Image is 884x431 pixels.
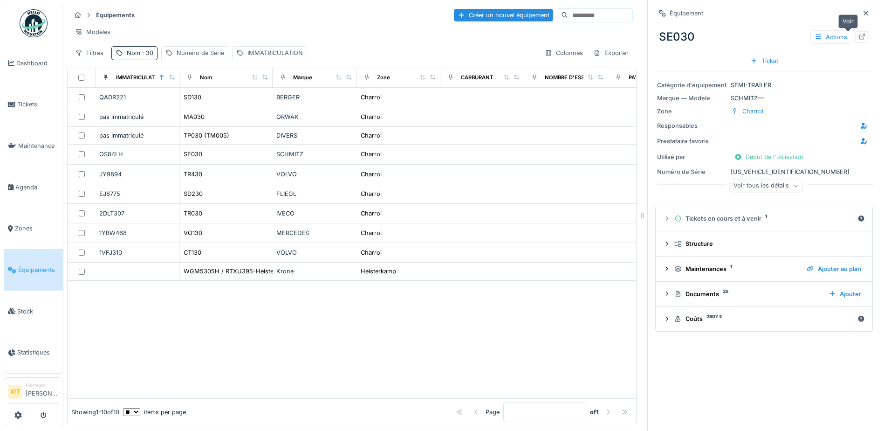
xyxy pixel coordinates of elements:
[127,49,153,57] div: Nom
[123,408,186,417] div: items per page
[4,332,63,374] a: Statistiques
[590,408,599,417] strong: of 1
[659,285,869,303] summary: Documents25Ajouter
[731,151,807,163] div: Début de l'utilisation
[276,170,353,179] div: VOLVO
[26,382,59,389] div: Manager
[659,210,869,227] summary: Tickets en cours et à venir1
[674,290,821,299] div: Documents
[361,267,396,276] div: Heisterkamp
[838,14,858,28] div: Voir
[293,74,312,82] div: Marque
[361,170,382,179] div: Charroi
[4,125,63,167] a: Maintenance
[747,55,782,67] div: Ticket
[674,264,799,273] div: Maintenances
[184,267,328,276] div: WGM5305H / RTXU395-Heisterkamp Case 82222
[276,189,353,198] div: FLIEGL
[657,81,727,90] div: Catégorie d'équipement
[657,167,727,176] div: Numéro de Série
[361,150,382,159] div: Charroi
[15,183,59,192] span: Agenda
[670,9,703,18] div: Équipement
[99,229,175,237] div: 1YBW468
[4,291,63,332] a: Stock
[729,179,802,193] div: Voir tous les détails
[17,307,59,316] span: Stock
[276,131,353,140] div: DIVERS
[99,170,175,179] div: JY9894
[629,74,642,82] div: PAYS
[4,84,63,125] a: Tickets
[659,260,869,278] summary: Maintenances1Ajouter au plan
[71,408,119,417] div: Showing 1 - 10 of 10
[184,170,202,179] div: TR430
[361,189,382,198] div: Charroi
[361,131,382,140] div: Charroi
[276,229,353,237] div: MERCEDES
[71,46,108,60] div: Filtres
[454,9,553,21] div: Créer un nouvel équipement
[659,235,869,252] summary: Structure
[276,248,353,257] div: VOLVO
[4,42,63,84] a: Dashboard
[657,107,727,116] div: Zone
[184,189,203,198] div: SD230
[361,209,382,218] div: Charroi
[361,112,382,121] div: Charroi
[99,131,175,140] div: pas immatriculé
[20,9,48,37] img: Badge_color-CXgf-gQk.svg
[184,112,205,121] div: MA030
[486,408,500,417] div: Page
[17,100,59,109] span: Tickets
[361,93,382,102] div: Charroi
[276,112,353,121] div: ORWAK
[657,94,871,103] div: SCHMITZ —
[16,59,59,68] span: Dashboard
[589,46,633,60] div: Exporter
[545,74,593,82] div: NOMBRE D'ESSIEU
[461,74,493,82] div: CARBURANT
[276,267,353,276] div: Krone
[8,385,22,399] li: WT
[276,150,353,159] div: SCHMITZ
[276,93,353,102] div: BERGER
[99,112,175,121] div: pas immatriculé
[674,314,854,323] div: Coûts
[803,263,865,275] div: Ajouter au plan
[825,288,865,300] div: Ajouter
[26,382,59,402] li: [PERSON_NAME]
[742,107,763,116] div: Charroi
[18,265,59,274] span: Équipements
[184,209,202,218] div: TR030
[657,81,871,90] div: SEMI-TRAILER
[99,93,175,102] div: QADR221
[657,121,727,130] div: Responsables
[18,141,59,150] span: Maintenance
[184,131,229,140] div: TP030 (TM005)
[184,229,202,237] div: VO130
[184,150,202,159] div: SE030
[200,74,212,82] div: Nom
[99,189,175,198] div: EJ8775
[99,150,175,159] div: OS84LH
[4,208,63,250] a: Zones
[71,25,115,39] div: Modèles
[541,46,587,60] div: Colonnes
[659,311,869,328] summary: Coûts2907 €
[140,49,153,56] span: : 30
[657,153,727,161] div: Utilisé par
[657,137,727,146] div: Prestataire favoris
[116,74,164,82] div: IMMATRICULATION
[4,167,63,208] a: Agenda
[99,248,175,257] div: 1VFJ310
[92,11,138,20] strong: Équipements
[247,49,303,57] div: IMMATRICULATION
[657,94,727,103] div: Marque — Modèle
[8,382,59,404] a: WT Manager[PERSON_NAME]
[184,248,201,257] div: CT130
[177,49,224,57] div: Numéro de Série
[15,224,59,233] span: Zones
[674,239,861,248] div: Structure
[657,167,871,176] div: [US_VEHICLE_IDENTIFICATION_NUMBER]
